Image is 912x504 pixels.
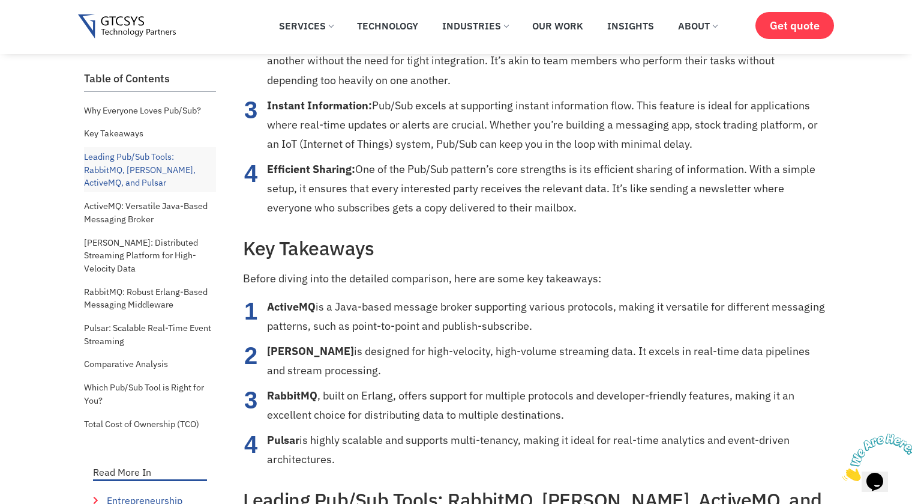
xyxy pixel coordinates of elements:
img: Gtcsys logo [78,14,176,39]
li: is a Java-based message broker supporting various protocols, making it versatile for different me... [267,297,825,336]
strong: Instant Information: [267,99,372,112]
li: , built on Erlang, offers support for multiple protocols and developer-friendly features, making ... [267,386,825,425]
a: Technology [348,13,427,39]
p: Before diving into the detailed comparison, here are some key takeaways: [243,269,825,288]
a: ActiveMQ: Versatile Java-Based Messaging Broker [84,196,216,228]
strong: [PERSON_NAME] [267,344,354,358]
p: Read More In [93,467,207,477]
a: Insights [598,13,663,39]
a: Services [270,13,342,39]
li: is designed for high-velocity, high-volume streaming data. It excels in real-time data pipelines ... [267,342,825,380]
a: RabbitMQ: Robust Erlang-Based Messaging Middleware [84,282,216,314]
a: Get quote [755,12,834,39]
strong: Pulsar [267,433,299,447]
strong: Efficient Sharing: [267,162,355,176]
a: Leading Pub/Sub Tools: RabbitMQ, [PERSON_NAME], ActiveMQ, and Pulsar [84,147,216,192]
a: Pulsar: Scalable Real-Time Event Streaming [84,318,216,350]
a: Industries [433,13,517,39]
strong: ActiveMQ [267,300,316,314]
img: Chat attention grabber [5,5,79,52]
a: Our Work [523,13,592,39]
h2: Table of Contents [84,72,216,85]
iframe: chat widget [838,429,912,486]
li: is highly scalable and supports multi-tenancy, making it ideal for real-time analytics and event-... [267,431,825,469]
li: Pub/Sub excels at supporting instant information flow. This feature is ideal for applications whe... [267,96,825,154]
a: Comparative Analysis [84,354,168,374]
a: Key Takeaways [84,124,143,143]
a: Which Pub/Sub Tool is Right for You? [84,378,216,410]
strong: RabbitMQ [267,389,317,402]
a: [PERSON_NAME]: Distributed Streaming Platform for High-Velocity Data [84,233,216,278]
a: Total Cost of Ownership (TCO) [84,414,199,434]
h2: Key Takeaways [243,237,825,260]
span: Get quote [770,19,820,32]
a: Why Everyone Loves Pub/Sub? [84,101,201,120]
a: About [669,13,726,39]
li: One of the Pub/Sub pattern’s core strengths is its efficient sharing of information. With a simpl... [267,160,825,217]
